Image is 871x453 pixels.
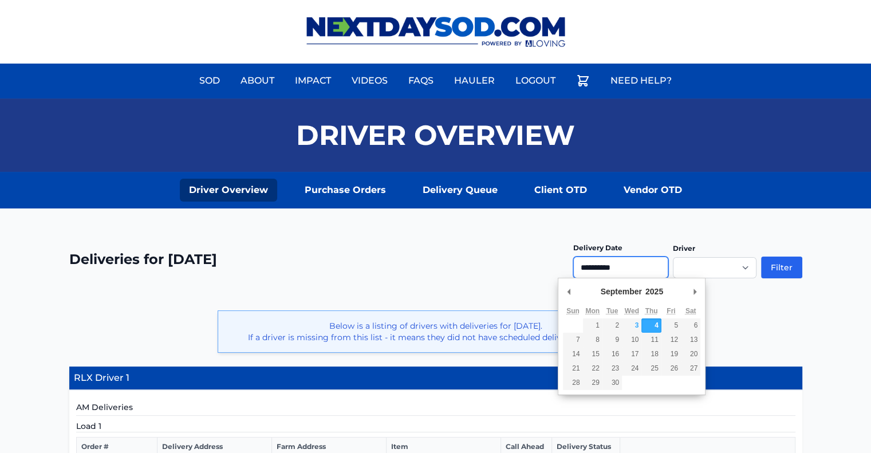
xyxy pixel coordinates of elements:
[602,361,622,376] button: 23
[602,318,622,333] button: 2
[661,347,681,361] button: 19
[296,121,575,149] h1: Driver Overview
[622,361,641,376] button: 24
[227,320,644,343] p: Below is a listing of drivers with deliveries for [DATE]. If a driver is missing from this list -...
[180,179,277,202] a: Driver Overview
[661,333,681,347] button: 12
[685,307,696,315] abbr: Saturday
[76,401,795,416] h5: AM Deliveries
[602,333,622,347] button: 9
[509,67,562,94] a: Logout
[295,179,395,202] a: Purchase Orders
[413,179,507,202] a: Delivery Queue
[641,318,661,333] button: 4
[622,318,641,333] button: 3
[563,333,582,347] button: 7
[641,333,661,347] button: 11
[681,318,700,333] button: 6
[345,67,395,94] a: Videos
[681,347,700,361] button: 20
[234,67,281,94] a: About
[673,244,695,253] label: Driver
[604,67,679,94] a: Need Help?
[661,361,681,376] button: 26
[681,333,700,347] button: 13
[602,347,622,361] button: 16
[645,307,658,315] abbr: Thursday
[614,179,691,202] a: Vendor OTD
[525,179,596,202] a: Client OTD
[667,307,675,315] abbr: Friday
[681,361,700,376] button: 27
[573,257,668,278] input: Use the arrow keys to pick a date
[447,67,502,94] a: Hauler
[288,67,338,94] a: Impact
[69,250,217,269] h2: Deliveries for [DATE]
[689,283,700,300] button: Next Month
[602,376,622,390] button: 30
[644,283,665,300] div: 2025
[573,243,622,252] label: Delivery Date
[401,67,440,94] a: FAQs
[69,367,802,390] h4: RLX Driver 1
[583,376,602,390] button: 29
[563,283,574,300] button: Previous Month
[641,361,661,376] button: 25
[563,361,582,376] button: 21
[583,333,602,347] button: 8
[583,318,602,333] button: 1
[622,333,641,347] button: 10
[599,283,644,300] div: September
[585,307,600,315] abbr: Monday
[563,376,582,390] button: 28
[761,257,802,278] button: Filter
[625,307,639,315] abbr: Wednesday
[192,67,227,94] a: Sod
[563,347,582,361] button: 14
[583,347,602,361] button: 15
[641,347,661,361] button: 18
[76,420,795,432] h5: Load 1
[583,361,602,376] button: 22
[622,347,641,361] button: 17
[606,307,618,315] abbr: Tuesday
[566,307,580,315] abbr: Sunday
[661,318,681,333] button: 5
